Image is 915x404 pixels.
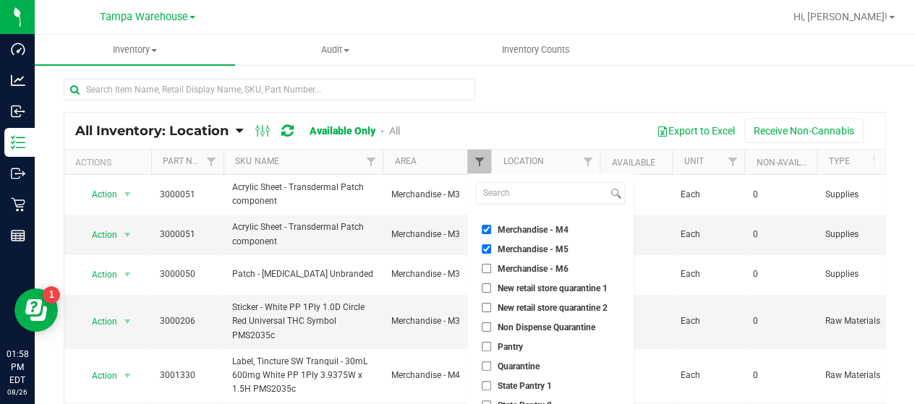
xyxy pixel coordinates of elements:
[647,119,744,143] button: Export to Excel
[163,156,221,166] a: Part Number
[681,188,736,202] span: Each
[611,158,655,168] a: Available
[498,323,595,332] span: Non Dispense Quarantine
[482,225,491,234] input: Merchandise - M4
[482,283,491,293] input: New retail store quarantine 1
[482,303,491,312] input: New retail store quarantine 2
[753,188,808,202] span: 0
[825,314,880,328] span: Raw Materials
[828,156,849,166] a: Type
[753,369,808,382] span: 0
[35,35,235,65] a: Inventory
[681,267,736,281] span: Each
[793,11,888,22] span: Hi, [PERSON_NAME]!
[160,188,215,202] span: 3000051
[576,150,600,174] a: Filter
[232,301,374,343] span: Sticker - White PP 1Ply 1.0D Circle Red Universal THC Symbol PMS2035c
[119,265,137,285] span: select
[7,387,28,397] p: 08/26
[482,381,491,390] input: State Pantry 1
[391,188,482,202] span: Merchandise - M3
[498,284,608,293] span: New retail store quarantine 1
[79,311,118,332] span: Action
[119,225,137,245] span: select
[236,43,435,56] span: Audit
[825,369,880,382] span: Raw Materials
[160,228,215,241] span: 3000051
[681,369,736,382] span: Each
[200,150,224,174] a: Filter
[482,342,491,351] input: Pantry
[160,267,215,281] span: 3000050
[232,355,374,397] span: Label, Tincture SW Tranquil - 30mL 600mg White PP 1Ply 3.9375W x 1.5H PMS2035c
[75,158,145,168] div: Actions
[608,314,663,328] span: 16000
[232,181,374,208] span: Acrylic Sheet - Transdermal Patch component
[720,150,744,174] a: Filter
[477,183,608,204] input: Search
[482,264,491,273] input: Merchandise - M6
[119,184,137,205] span: select
[11,135,25,150] inline-svg: Inventory
[235,156,278,166] a: SKU Name
[498,382,552,390] span: State Pantry 1
[232,220,374,248] span: Acrylic Sheet - Transdermal Patch component
[11,197,25,212] inline-svg: Retail
[43,286,60,304] iframe: Resource center unread badge
[119,311,137,332] span: select
[498,225,569,234] span: Merchandise - M4
[684,156,703,166] a: Unit
[11,104,25,119] inline-svg: Inbound
[79,184,118,205] span: Action
[394,156,416,166] a: Area
[11,228,25,243] inline-svg: Reports
[14,288,58,332] iframe: Resource center
[391,267,482,281] span: Merchandise - M3
[359,150,383,174] a: Filter
[482,244,491,254] input: Merchandise - M5
[100,11,188,23] span: Tampa Warehouse
[7,348,28,387] p: 01:58 PM EDT
[391,314,482,328] span: Merchandise - M3
[498,362,540,371] span: Quarantine
[681,314,736,328] span: Each
[35,43,235,56] span: Inventory
[681,228,736,241] span: Each
[235,35,435,65] a: Audit
[435,35,636,65] a: Inventory Counts
[608,188,663,202] span: 69000
[744,119,864,143] button: Receive Non-Cannabis
[79,366,118,386] span: Action
[310,125,375,137] a: Available Only
[498,245,569,254] span: Merchandise - M5
[608,369,663,382] span: 9000
[498,343,523,351] span: Pantry
[11,166,25,181] inline-svg: Outbound
[756,158,820,168] a: Non-Available
[825,188,880,202] span: Supplies
[232,267,374,281] span: Patch - [MEDICAL_DATA] Unbranded
[79,265,118,285] span: Action
[498,304,608,312] span: New retail store quarantine 2
[467,150,491,174] a: Filter
[391,369,482,382] span: Merchandise - M4
[608,267,663,281] span: 8400
[482,43,590,56] span: Inventory Counts
[825,267,880,281] span: Supplies
[503,156,543,166] a: Location
[865,150,889,174] a: Filter
[75,123,229,139] span: All Inventory: Location
[753,314,808,328] span: 0
[64,79,475,100] input: Search Item Name, Retail Display Name, SKU, Part Number...
[160,314,215,328] span: 3000206
[119,366,137,386] span: select
[825,228,880,241] span: Supplies
[608,228,663,241] span: 32000
[753,267,808,281] span: 0
[389,125,400,137] a: All
[11,73,25,87] inline-svg: Analytics
[498,265,569,273] span: Merchandise - M6
[482,361,491,371] input: Quarantine
[75,123,236,139] a: All Inventory: Location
